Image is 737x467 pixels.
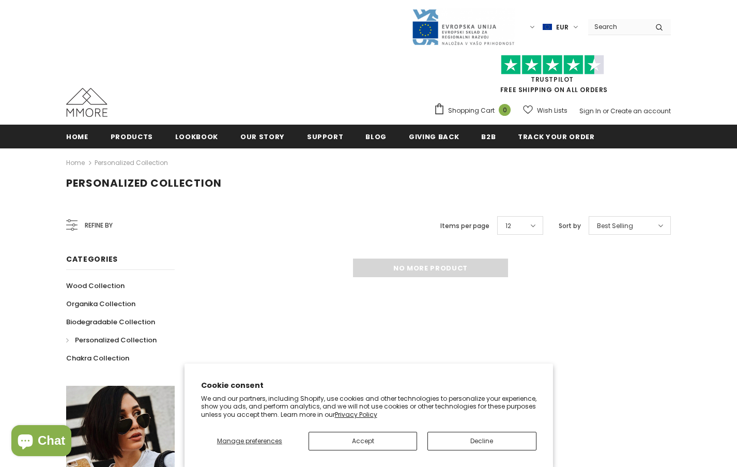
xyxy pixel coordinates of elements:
[201,395,536,419] p: We and our partners, including Shopify, use cookies and other technologies to personalize your ex...
[481,132,496,142] span: B2B
[499,104,511,116] span: 0
[201,380,536,391] h2: Cookie consent
[309,432,417,450] button: Accept
[518,125,594,148] a: Track your order
[518,132,594,142] span: Track your order
[427,432,536,450] button: Decline
[579,107,601,115] a: Sign In
[531,75,574,84] a: Trustpilot
[505,221,511,231] span: 12
[411,8,515,46] img: Javni Razpis
[175,132,218,142] span: Lookbook
[307,132,344,142] span: support
[175,125,218,148] a: Lookbook
[409,132,459,142] span: Giving back
[75,335,157,345] span: Personalized Collection
[66,254,118,264] span: Categories
[610,107,671,115] a: Create an account
[597,221,633,231] span: Best Selling
[556,22,569,33] span: EUR
[603,107,609,115] span: or
[335,410,377,419] a: Privacy Policy
[501,55,604,75] img: Trust Pilot Stars
[66,125,88,148] a: Home
[434,59,671,94] span: FREE SHIPPING ON ALL ORDERS
[365,125,387,148] a: Blog
[66,299,135,309] span: Organika Collection
[559,221,581,231] label: Sort by
[66,317,155,327] span: Biodegradable Collection
[66,176,222,190] span: Personalized Collection
[66,295,135,313] a: Organika Collection
[481,125,496,148] a: B2B
[523,101,567,119] a: Wish Lists
[66,349,129,367] a: Chakra Collection
[66,353,129,363] span: Chakra Collection
[307,125,344,148] a: support
[537,106,567,116] span: Wish Lists
[66,157,85,169] a: Home
[66,132,88,142] span: Home
[365,132,387,142] span: Blog
[111,125,153,148] a: Products
[434,103,516,118] a: Shopping Cart 0
[411,22,515,31] a: Javni Razpis
[66,277,125,295] a: Wood Collection
[66,88,108,117] img: MMORE Cases
[448,106,495,116] span: Shopping Cart
[409,125,459,148] a: Giving back
[588,19,648,34] input: Search Site
[201,432,298,450] button: Manage preferences
[217,436,282,445] span: Manage preferences
[440,221,489,231] label: Items per page
[85,220,113,231] span: Refine by
[66,281,125,291] span: Wood Collection
[240,132,285,142] span: Our Story
[66,313,155,331] a: Biodegradable Collection
[95,158,168,167] a: Personalized Collection
[8,425,74,459] inbox-online-store-chat: Shopify online store chat
[66,331,157,349] a: Personalized Collection
[111,132,153,142] span: Products
[240,125,285,148] a: Our Story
